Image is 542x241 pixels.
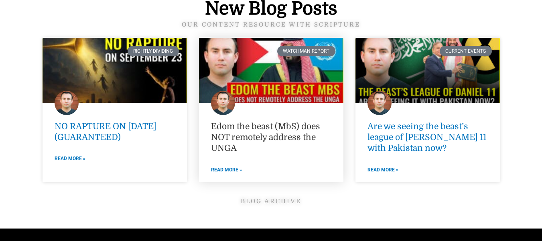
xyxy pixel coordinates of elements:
[211,91,235,115] img: Marco
[440,46,492,56] div: Current Events
[277,46,335,56] div: Watchman Report
[211,165,242,174] a: Read more about Edom the beast (MbS) does NOT remotely address the UNGA
[367,91,392,115] img: Marco
[55,154,85,163] a: Read more about NO RAPTURE ON SEPTEMBER 23RD, 2025 (GUARANTEED)
[367,122,486,153] a: Are we seeing the beast’s league of [PERSON_NAME] 11 with Pakistan now?
[43,22,500,28] h5: Our content resource with scripture
[55,122,156,142] a: NO RAPTURE ON [DATE] (GUARANTEED)
[241,198,301,205] a: Blog archive
[55,91,79,115] img: Marco
[367,165,398,174] a: Read more about Are we seeing the beast’s league of Daniel 11 with Pakistan now?
[211,122,320,153] a: Edom the beast (MbS) does NOT remotely address the UNGA
[128,46,179,56] div: Rightly Dividing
